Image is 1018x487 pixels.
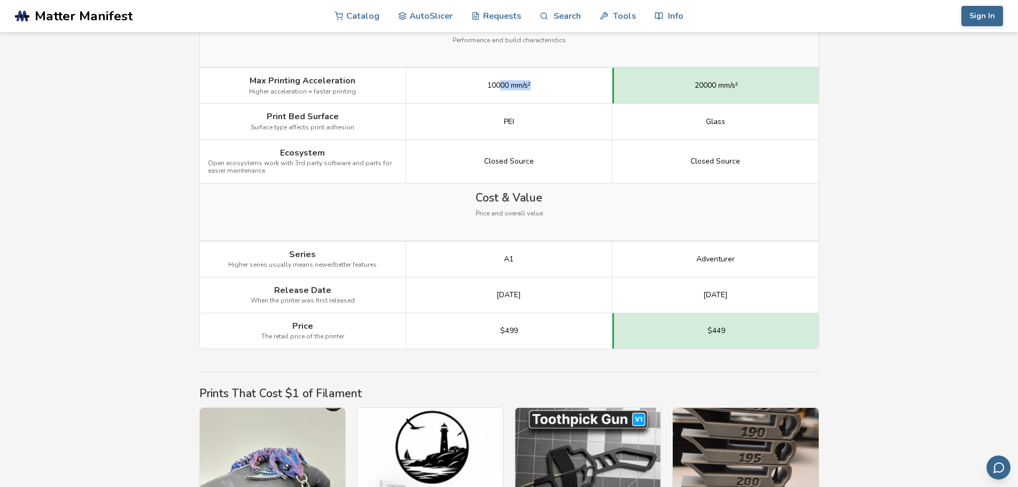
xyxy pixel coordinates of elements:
h2: Prints That Cost $1 of Filament [199,387,819,400]
span: Price and overall value [476,210,543,218]
span: Print Bed Surface [267,112,339,121]
span: 20000 mm/s² [695,81,738,90]
span: Higher acceleration = faster printing [249,88,356,96]
span: Ecosystem [280,148,325,158]
span: Higher series usually means newer/better features [228,261,377,269]
span: Glass [706,118,725,126]
span: $449 [708,327,725,335]
span: [DATE] [496,291,521,299]
button: Sign In [961,6,1003,26]
span: Open ecosystems work with 3rd party software and parts for easier maintenance [208,160,398,175]
span: Closed Source [484,157,534,166]
span: When the printer was first released [251,297,355,305]
span: [DATE] [703,291,728,299]
span: 10000 mm/s² [487,81,531,90]
span: Closed Source [690,157,740,166]
span: Performance and build characteristics [453,37,566,44]
span: The retail price of the printer [261,333,344,341]
span: Matter Manifest [35,9,133,24]
span: Price [292,321,313,331]
span: Cost & Value [476,191,542,204]
span: Release Date [274,285,331,295]
button: Send feedback via email [986,455,1011,480]
span: A1 [504,255,514,264]
span: $499 [500,327,518,335]
span: PEI [504,118,514,126]
span: Surface type affects print adhesion [251,124,354,132]
span: Max Printing Acceleration [250,76,355,86]
span: Series [289,250,316,259]
span: Adventurer [696,255,735,264]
